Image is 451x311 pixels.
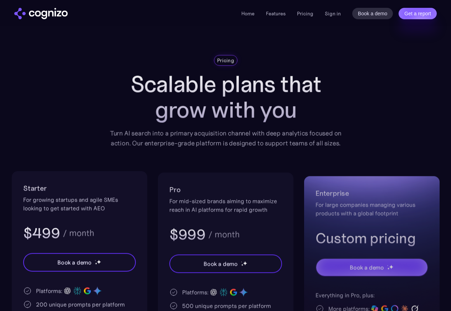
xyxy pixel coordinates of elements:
img: star [94,262,97,265]
img: star [241,264,243,266]
div: Platforms: [182,288,209,296]
a: Book a demostarstarstar [23,253,136,271]
a: Book a demostarstarstar [316,258,428,277]
a: Pricing [297,10,313,17]
h3: Custom pricing [316,229,428,248]
div: Everything in Pro, plus: [316,291,428,300]
img: star [96,259,101,264]
a: home [14,8,68,19]
div: Turn AI search into a primary acquisition channel with deep analytics focused on action. Our ente... [104,128,347,148]
h3: $499 [23,224,60,242]
a: Features [266,10,286,17]
div: Book a demo [349,263,384,272]
div: For mid-sized brands aiming to maximize reach in AI platforms for rapid growth [169,197,282,214]
img: cognizo logo [14,8,68,19]
img: star [389,264,393,269]
a: Sign in [325,9,341,18]
div: 200 unique prompts per platform [36,300,125,309]
img: star [387,265,388,266]
div: Book a demo [203,259,237,268]
div: For large companies managing various products with a global footprint [316,201,428,218]
h2: Pro [169,184,282,195]
div: / month [62,229,94,237]
img: star [387,268,389,270]
div: Book a demo [57,258,91,266]
h1: Scalable plans that grow with you [104,71,347,123]
img: star [94,260,96,261]
h2: Starter [23,182,136,194]
div: 500 unique prompts per platform [182,301,271,310]
h3: $999 [169,225,205,244]
div: Pricing [217,57,234,64]
a: Book a demostarstarstar [169,254,282,273]
h2: Enterprise [316,188,428,199]
a: Home [241,10,255,17]
div: For growing startups and agile SMEs looking to get started with AEO [23,195,136,212]
a: Get a report [399,8,437,19]
div: Platforms: [36,286,62,295]
a: Book a demo [352,8,393,19]
img: star [242,261,247,265]
div: / month [208,230,239,239]
img: star [241,261,242,263]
